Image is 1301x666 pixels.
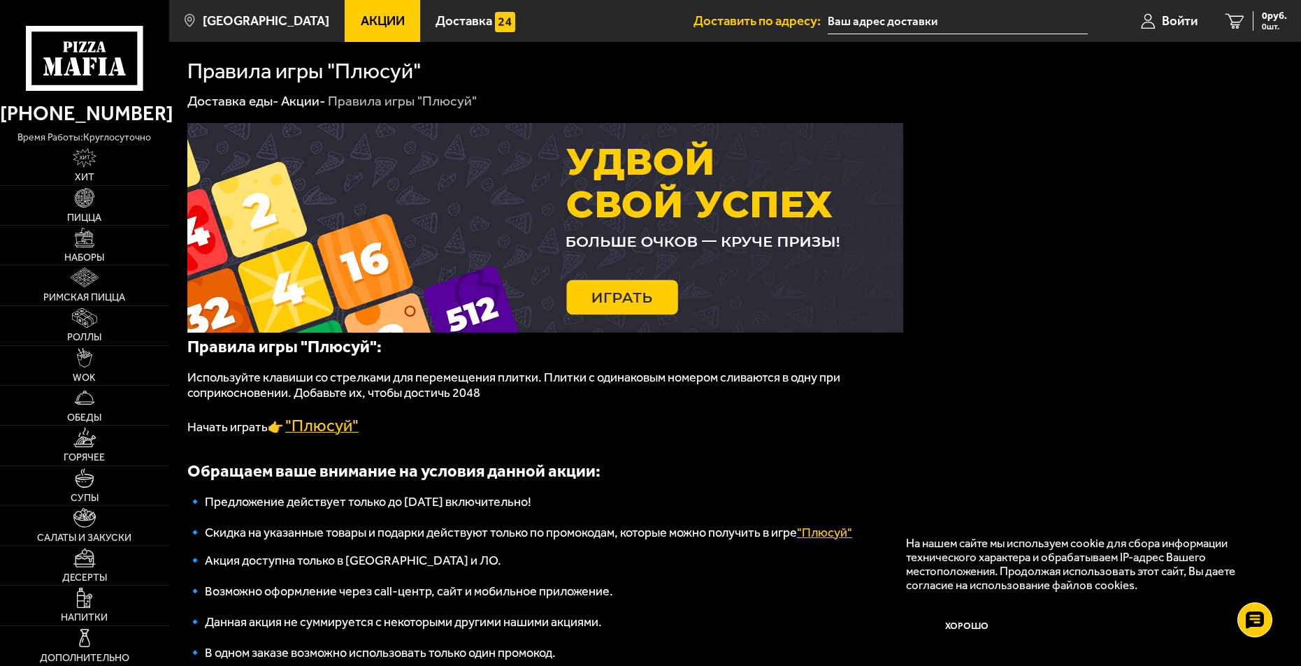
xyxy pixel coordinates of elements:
[67,413,101,423] span: Обеды
[40,653,129,663] span: Дополнительно
[693,15,828,28] span: Доставить по адресу:
[797,527,852,540] a: "Плюсуй"
[285,416,359,435] span: "Плюсуй"
[73,373,96,383] span: WOK
[187,553,501,568] span: 🔹 Акция доступна только в [GEOGRAPHIC_DATA] и ЛО.
[203,15,329,28] span: [GEOGRAPHIC_DATA]
[797,525,852,540] span: "Плюсуй"
[285,421,359,434] a: "Плюсуй"
[187,60,421,82] h1: Правила игры "Плюсуй"
[187,525,797,540] span: 🔹 Скидка на указанные товары и подарки действуют только по промокодам, которые можно получить в игре
[1162,15,1198,28] span: Войти
[187,645,556,660] span: 🔹 В одном заказе возможно использовать только один промокод.
[361,15,405,28] span: Акции
[1262,11,1287,21] span: 0 руб.
[281,93,326,109] a: Акции-
[37,533,131,543] span: Салаты и закуски
[495,12,515,32] img: 15daf4d41897b9f0e9f617042186c801.svg
[67,333,101,342] span: Роллы
[328,92,477,110] div: Правила игры "Плюсуй"
[187,337,382,356] b: Правила игры "Плюсуй":
[43,293,125,303] span: Римская пицца
[62,573,107,583] span: Десерты
[61,613,108,623] span: Напитки
[187,93,279,109] a: Доставка еды-
[436,15,492,28] span: Доставка
[75,173,94,182] span: Хит
[67,213,101,223] span: Пицца
[187,494,531,509] span: 🔹 Предложение действует только до [DATE] включительно!
[268,419,283,435] span: 👉
[64,253,104,263] span: Наборы
[187,461,601,481] b: Обращаем ваше внимание на условия данной акции:
[906,605,1028,646] button: Хорошо
[1262,22,1287,31] span: 0 шт.
[187,123,903,333] img: 1024x1024
[187,614,602,630] span: 🔹 Данная акция не суммируется с некоторыми другими нашими акциями.
[906,536,1261,592] p: На нашем сайте мы используем cookie для сбора информации технического характера и обрабатываем IP...
[187,584,613,599] span: 🔹 Возможно оформление через call-центр, сайт и мобильное приложение.
[828,8,1088,34] input: Ваш адрес доставки
[71,493,99,503] span: Супы
[64,453,105,463] span: Горячее
[187,370,840,400] span: Используйте клавиши со стрелками для перемещения плитки. Плитки с одинаковым номером сливаются в ...
[187,419,268,435] span: Начать играть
